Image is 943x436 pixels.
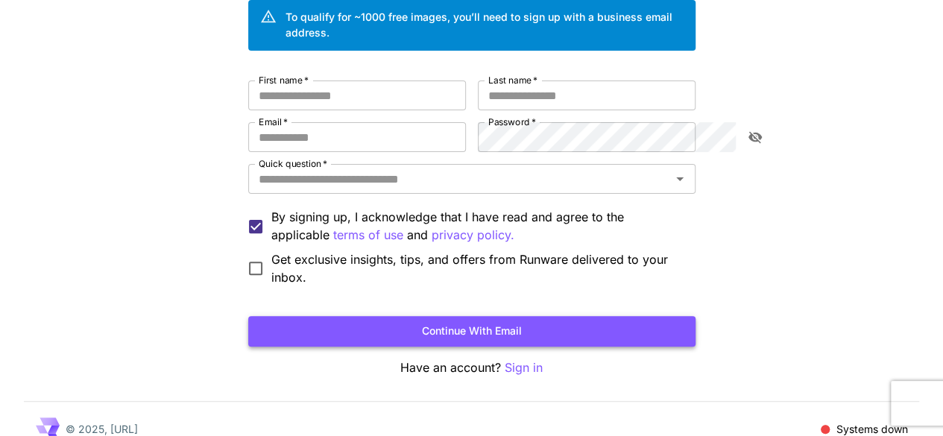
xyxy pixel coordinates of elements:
button: Continue with email [248,316,696,347]
p: terms of use [333,226,403,244]
label: Quick question [259,157,327,170]
label: First name [259,74,309,86]
label: Last name [488,74,537,86]
p: By signing up, I acknowledge that I have read and agree to the applicable and [271,208,684,244]
button: By signing up, I acknowledge that I have read and agree to the applicable terms of use and [432,226,514,244]
button: Sign in [505,358,543,377]
p: privacy policy. [432,226,514,244]
button: Open [669,168,690,189]
button: By signing up, I acknowledge that I have read and agree to the applicable and privacy policy. [333,226,403,244]
label: Email [259,116,288,128]
p: Have an account? [248,358,696,377]
button: toggle password visibility [742,124,769,151]
label: Password [488,116,536,128]
span: Get exclusive insights, tips, and offers from Runware delivered to your inbox. [271,250,684,286]
div: To qualify for ~1000 free images, you’ll need to sign up with a business email address. [286,9,684,40]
